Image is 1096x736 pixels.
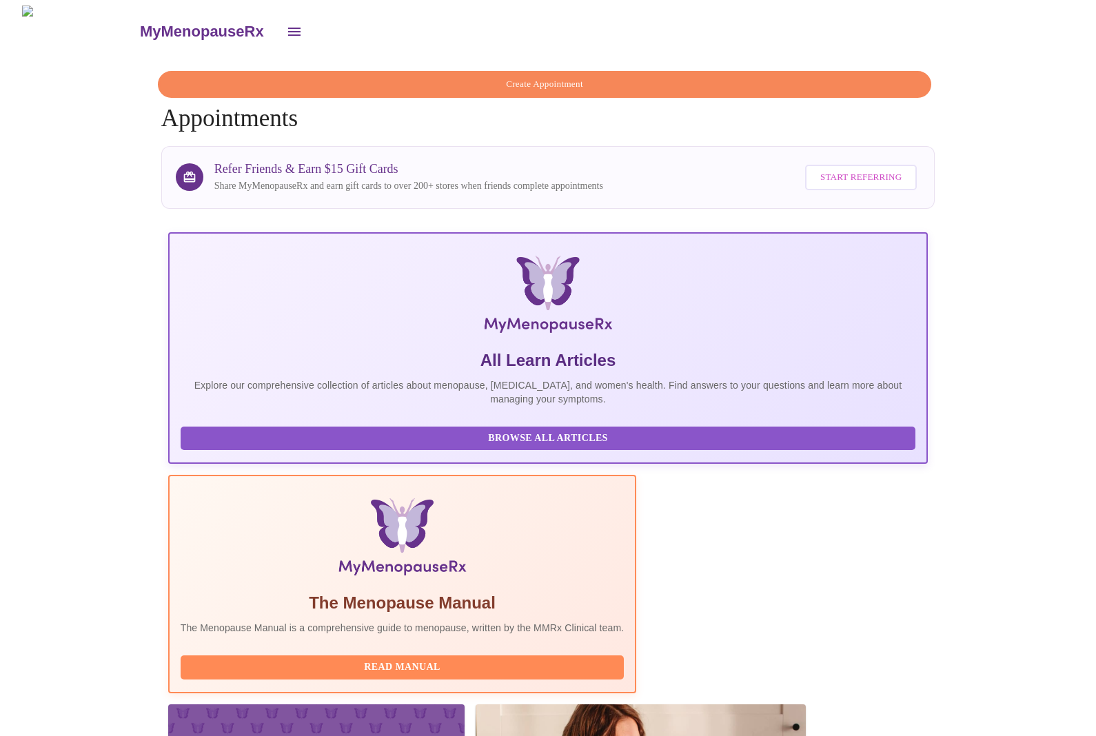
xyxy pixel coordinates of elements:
p: The Menopause Manual is a comprehensive guide to menopause, written by the MMRx Clinical team. [181,621,625,635]
h5: All Learn Articles [181,349,916,371]
h3: MyMenopauseRx [140,23,264,41]
span: Browse All Articles [194,430,902,447]
img: MyMenopauseRx Logo [294,256,801,338]
p: Explore our comprehensive collection of articles about menopause, [MEDICAL_DATA], and women's hea... [181,378,916,406]
h3: Refer Friends & Earn $15 Gift Cards [214,162,603,176]
a: Start Referring [802,158,920,197]
img: MyMenopauseRx Logo [22,6,138,57]
button: Browse All Articles [181,427,916,451]
a: Read Manual [181,660,628,672]
span: Create Appointment [174,76,916,92]
span: Read Manual [194,659,611,676]
p: Share MyMenopauseRx and earn gift cards to over 200+ stores when friends complete appointments [214,179,603,193]
img: Menopause Manual [251,498,554,581]
button: Read Manual [181,655,625,679]
button: open drawer [278,15,311,48]
span: Start Referring [820,170,902,185]
h4: Appointments [161,71,935,132]
a: Browse All Articles [181,431,920,442]
h5: The Menopause Manual [181,592,625,614]
a: MyMenopauseRx [138,8,277,56]
button: Start Referring [805,165,917,190]
button: Create Appointment [158,71,932,98]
